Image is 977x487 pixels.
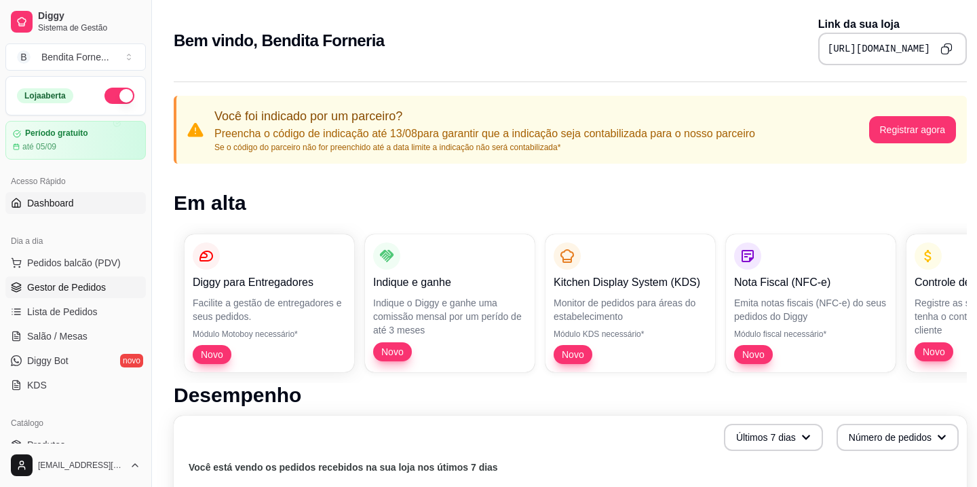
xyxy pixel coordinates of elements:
[22,141,56,152] article: até 05/09
[214,107,755,126] p: Você foi indicado por um parceiro?
[734,329,887,340] p: Módulo fiscal necessário*
[5,170,146,192] div: Acesso Rápido
[104,88,134,104] button: Alterar Status
[5,350,146,372] a: Diggy Botnovo
[27,305,98,319] span: Lista de Pedidos
[556,348,590,361] span: Novo
[5,276,146,298] a: Gestor de Pedidos
[917,345,951,359] span: Novo
[5,325,146,347] a: Salão / Mesas
[5,374,146,396] a: KDS
[17,50,31,64] span: B
[5,449,146,482] button: [EMAIL_ADDRESS][DOMAIN_NAME]
[5,43,146,71] button: Select a team
[365,234,535,372] button: Indique e ganheIndique o Diggy e ganhe uma comissão mensal por um perído de até 3 mesesNovo
[27,256,121,270] span: Pedidos balcão (PDV)
[5,434,146,456] a: Produtos
[214,126,755,142] p: Preencha o código de indicação até 13/08 para garantir que a indicação seja contabilizada para o ...
[734,296,887,323] p: Emita notas fiscais (NFC-e) do seus pedidos do Diggy
[554,274,707,291] p: Kitchen Display System (KDS)
[25,128,88,139] article: Período gratuito
[373,296,526,337] p: Indique o Diggy e ganhe uma comissão mensal por um perído de até 3 meses
[554,296,707,323] p: Monitor de pedidos para áreas do estabelecimento
[174,30,385,52] h2: Bem vindo, Bendita Forneria
[17,88,73,103] div: Loja aberta
[27,438,65,452] span: Produtos
[195,348,229,361] span: Novo
[5,252,146,274] button: Pedidos balcão (PDV)
[376,345,409,359] span: Novo
[734,274,887,291] p: Nota Fiscal (NFC-e)
[185,234,354,372] button: Diggy para EntregadoresFacilite a gestão de entregadores e seus pedidos.Módulo Motoboy necessário...
[193,274,346,291] p: Diggy para Entregadores
[5,121,146,160] a: Período gratuitoaté 05/09
[869,116,957,143] button: Registrar agora
[828,42,930,56] pre: [URL][DOMAIN_NAME]
[936,38,957,60] button: Copy to clipboard
[38,10,140,22] span: Diggy
[5,192,146,214] a: Dashboard
[737,348,770,361] span: Novo
[5,301,146,323] a: Lista de Pedidos
[214,142,755,153] p: Se o código do parceiro não for preenchido até a data limite a indicação não será contabilizada*
[38,460,124,471] span: [EMAIL_ADDRESS][DOMAIN_NAME]
[27,354,69,367] span: Diggy Bot
[193,296,346,323] p: Facilite a gestão de entregadores e seus pedidos.
[724,424,823,451] button: Últimos 7 dias
[5,412,146,434] div: Catálogo
[837,424,959,451] button: Número de pedidos
[545,234,715,372] button: Kitchen Display System (KDS)Monitor de pedidos para áreas do estabelecimentoMódulo KDS necessário...
[189,462,498,473] text: Você está vendo os pedidos recebidos na sua loja nos útimos 7 dias
[27,378,47,392] span: KDS
[174,383,967,408] h1: Desempenho
[38,22,140,33] span: Sistema de Gestão
[27,281,106,294] span: Gestor de Pedidos
[554,329,707,340] p: Módulo KDS necessário*
[174,191,967,215] h1: Em alta
[27,196,74,210] span: Dashboard
[193,329,346,340] p: Módulo Motoboy necessário*
[27,329,88,343] span: Salão / Mesas
[5,230,146,252] div: Dia a dia
[818,16,967,33] p: Link da sua loja
[373,274,526,291] p: Indique e ganhe
[41,50,109,64] div: Bendita Forne ...
[5,5,146,38] a: DiggySistema de Gestão
[726,234,896,372] button: Nota Fiscal (NFC-e)Emita notas fiscais (NFC-e) do seus pedidos do DiggyMódulo fiscal necessário*Novo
